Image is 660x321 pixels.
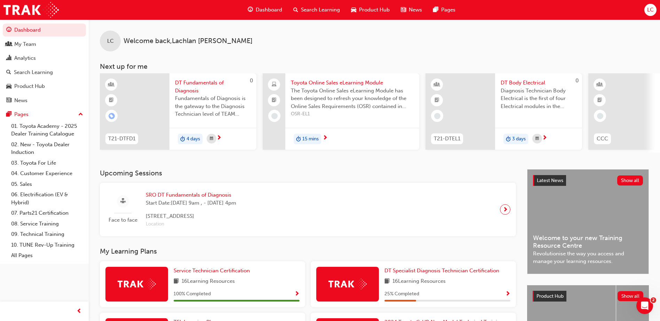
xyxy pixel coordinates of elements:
span: learningResourceType_INSTRUCTOR_LED-icon [435,80,439,89]
span: Start Date: [DATE] 9am , - [DATE] 4pm [146,199,236,207]
span: 2 [651,297,656,303]
a: 08. Service Training [8,219,86,229]
h3: My Learning Plans [100,247,516,255]
span: chart-icon [6,55,11,61]
span: learningRecordVerb_ENROLL-icon [109,113,115,119]
span: 16 Learning Resources [392,277,446,286]
a: 05. Sales [8,179,86,190]
span: Welcome to your new Training Resource Centre [533,234,643,250]
span: 100 % Completed [174,290,211,298]
a: News [3,94,86,107]
span: calendar-icon [535,134,539,143]
span: news-icon [401,6,406,14]
h3: Next up for me [89,63,660,71]
span: 0 [575,77,579,84]
span: calendar-icon [210,134,213,143]
span: 0 [250,77,253,84]
span: LC [647,6,654,14]
span: The Toyota Online Sales eLearning Module has been designed to refresh your knowledge of the Onlin... [291,87,414,110]
button: Show all [617,175,643,186]
span: Fundamentals of Diagnosis is the gateway to the Diagnosis Technician level of TEAM Training and s... [175,94,251,118]
a: 02. New - Toyota Dealer Induction [8,139,86,158]
a: guage-iconDashboard [242,3,288,17]
div: News [14,97,27,105]
a: Latest NewsShow all [533,175,643,186]
span: booktick-icon [435,96,439,105]
a: 03. Toyota For Life [8,158,86,168]
span: T21-DTFD1 [108,135,135,143]
span: Location [146,220,236,228]
span: guage-icon [6,27,11,33]
span: Search Learning [301,6,340,14]
span: Show Progress [505,291,510,297]
span: Diagnosis Technician Body Electrical is the first of four Electrical modules in the Diagnosis Tec... [501,87,576,110]
span: Dashboard [256,6,282,14]
a: 07. Parts21 Certification [8,208,86,219]
a: Latest NewsShow allWelcome to your new Training Resource CentreRevolutionise the way you access a... [527,169,649,274]
a: DT Specialist Diagnosis Technician Certification [384,267,502,275]
a: 04. Customer Experience [8,168,86,179]
a: Toyota Online Sales eLearning ModuleThe Toyota Online Sales eLearning Module has been designed to... [263,73,419,150]
div: Search Learning [14,68,53,76]
h3: Upcoming Sessions [100,169,516,177]
span: car-icon [6,83,11,90]
button: LC [644,4,657,16]
span: Toyota Online Sales eLearning Module [291,79,414,87]
a: 0T21-DTEL1DT Body ElectricalDiagnosis Technician Body Electrical is the first of four Electrical ... [426,73,582,150]
a: Product Hub [3,80,86,93]
img: Trak [118,279,156,289]
span: Face to face [105,216,140,224]
span: people-icon [6,41,11,48]
div: Analytics [14,54,36,62]
span: next-icon [216,135,222,141]
a: All Pages [8,250,86,261]
span: Service Technician Certification [174,267,250,274]
span: booktick-icon [109,96,114,105]
span: book-icon [174,277,179,286]
span: sessionType_FACE_TO_FACE-icon [120,197,126,206]
a: 01. Toyota Academy - 2025 Dealer Training Catalogue [8,121,86,139]
a: Trak [3,2,59,18]
span: learningResourceType_INSTRUCTOR_LED-icon [109,80,114,89]
span: 25 % Completed [384,290,419,298]
a: Search Learning [3,66,86,79]
a: 0T21-DTFD1DT Fundamentals of DiagnosisFundamentals of Diagnosis is the gateway to the Diagnosis T... [100,73,256,150]
img: Trak [328,279,367,289]
span: OSR-EL1 [291,110,414,118]
span: learningRecordVerb_NONE-icon [597,113,603,119]
div: My Team [14,40,36,48]
button: Show all [618,291,644,301]
span: search-icon [6,69,11,76]
span: car-icon [351,6,356,14]
span: learningRecordVerb_NONE-icon [434,113,440,119]
span: DT Fundamentals of Diagnosis [175,79,251,94]
span: T21-DTEL1 [434,135,460,143]
span: Product Hub [359,6,390,14]
span: LC [107,37,114,45]
a: My Team [3,38,86,51]
span: pages-icon [6,112,11,118]
iframe: Intercom live chat [636,297,653,314]
div: Product Hub [14,82,45,90]
a: search-iconSearch Learning [288,3,345,17]
span: next-icon [503,205,508,214]
span: DT Specialist Diagnosis Technician Certification [384,267,499,274]
a: 10. TUNE Rev-Up Training [8,240,86,250]
span: duration-icon [296,134,301,143]
button: Show Progress [505,290,510,298]
a: Service Technician Certification [174,267,253,275]
span: Welcome back , Lachlan [PERSON_NAME] [124,37,253,45]
span: prev-icon [77,307,82,316]
div: Pages [14,110,29,118]
span: duration-icon [180,134,185,143]
span: Show Progress [294,291,300,297]
span: guage-icon [248,6,253,14]
span: 3 days [512,135,526,143]
span: SRO DT Fundamentals of Diagnosis [146,191,236,199]
span: 16 Learning Resources [182,277,235,286]
span: next-icon [323,135,328,141]
button: Show Progress [294,290,300,298]
span: news-icon [6,98,11,104]
a: 06. Electrification (EV & Hybrid) [8,189,86,208]
span: search-icon [293,6,298,14]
